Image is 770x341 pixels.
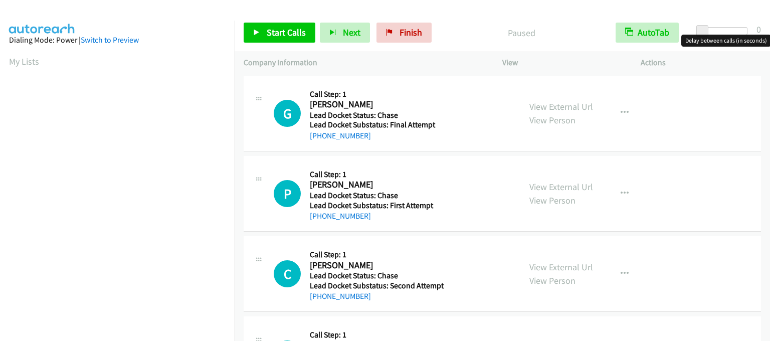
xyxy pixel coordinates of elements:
h5: Lead Docket Status: Chase [310,271,444,281]
h1: C [274,260,301,287]
button: Next [320,23,370,43]
button: AutoTab [616,23,679,43]
a: View External Url [529,261,593,273]
a: View External Url [529,181,593,193]
h5: Call Step: 1 [310,250,444,260]
p: Company Information [244,57,484,69]
h2: [PERSON_NAME] [310,99,441,110]
h5: Lead Docket Substatus: Second Attempt [310,281,444,291]
p: View [502,57,623,69]
h5: Lead Docket Substatus: First Attempt [310,201,441,211]
a: [PHONE_NUMBER] [310,131,371,140]
h1: G [274,100,301,127]
h2: [PERSON_NAME] [310,179,441,191]
a: [PHONE_NUMBER] [310,211,371,221]
h2: [PERSON_NAME] [310,260,441,271]
h5: Lead Docket Status: Chase [310,191,441,201]
h5: Lead Docket Substatus: Final Attempt [310,120,441,130]
a: My Lists [9,56,39,67]
span: Next [343,27,360,38]
a: Start Calls [244,23,315,43]
a: View Person [529,114,575,126]
span: Start Calls [267,27,306,38]
h5: Call Step: 1 [310,330,441,340]
h5: Call Step: 1 [310,169,441,180]
h5: Lead Docket Status: Chase [310,110,441,120]
div: 0 [756,23,761,36]
span: Finish [400,27,422,38]
h5: Call Step: 1 [310,89,441,99]
a: View Person [529,195,575,206]
a: View Person [529,275,575,286]
a: [PHONE_NUMBER] [310,291,371,301]
div: The call is yet to be attempted [274,180,301,207]
h1: P [274,180,301,207]
div: Dialing Mode: Power | [9,34,226,46]
div: The call is yet to be attempted [274,260,301,287]
p: Actions [641,57,761,69]
a: View External Url [529,101,593,112]
a: Finish [376,23,432,43]
p: Paused [445,26,598,40]
a: Switch to Preview [81,35,139,45]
